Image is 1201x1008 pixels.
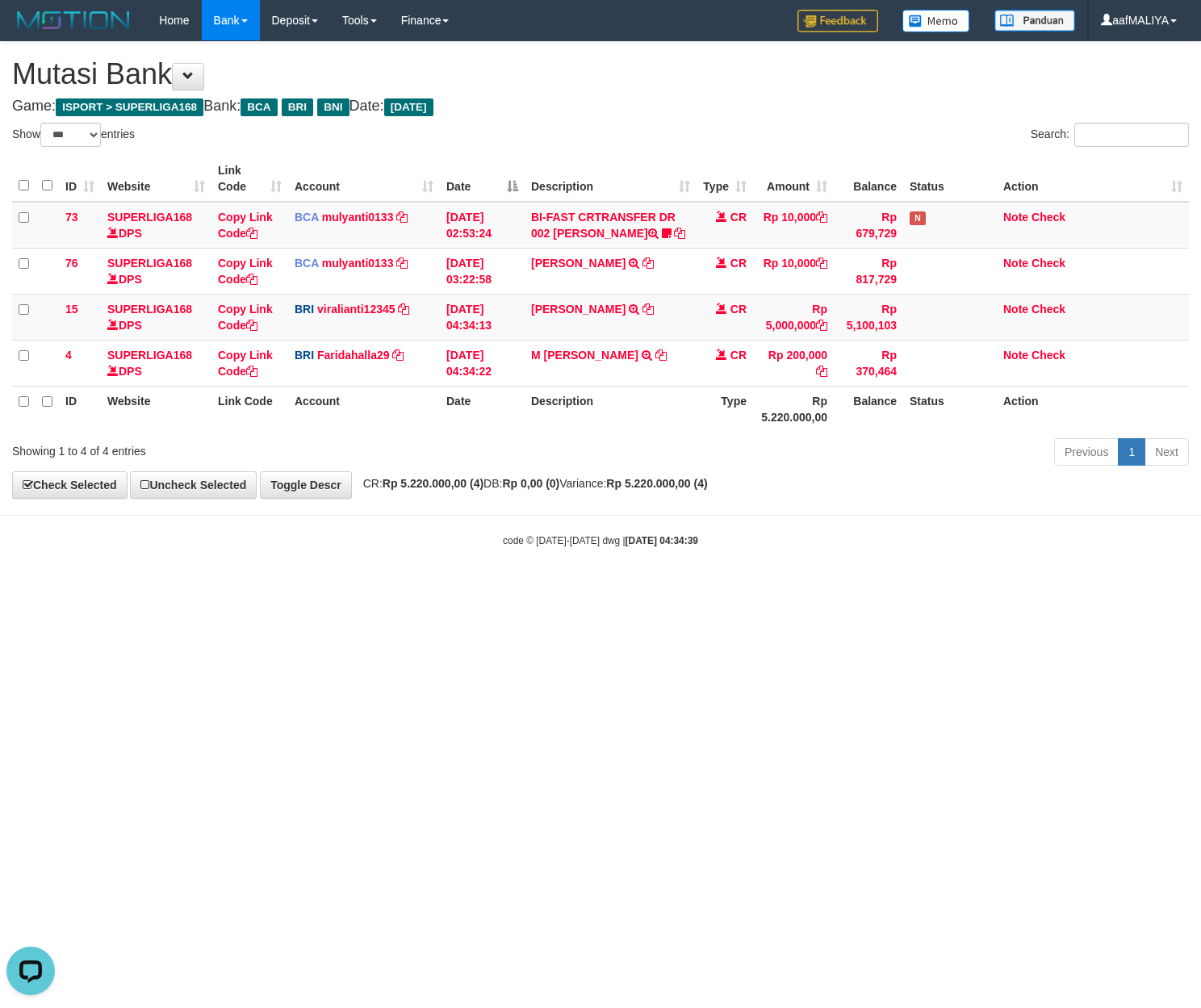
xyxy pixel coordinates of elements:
a: M [PERSON_NAME] [531,349,638,362]
button: Open LiveChat chat widget [6,6,55,55]
th: Description [525,386,697,432]
a: SUPERLIGA168 [107,303,192,316]
span: CR [730,257,747,270]
a: Copy EDY PRANOTO to clipboard [642,303,654,316]
a: Copy viralianti12345 to clipboard [398,303,409,316]
td: [DATE] 03:22:58 [440,248,525,294]
a: SUPERLIGA168 [107,211,192,224]
td: Rp 370,464 [834,340,903,386]
strong: Rp 5.220.000,00 (4) [383,477,483,490]
a: Copy BI-FAST CRTRANSFER DR 002 MUHAMAD MADROJI to clipboard [674,227,685,240]
td: [DATE] 04:34:22 [440,340,525,386]
small: code © [DATE]-[DATE] dwg | [503,535,698,546]
td: Rp 10,000 [753,248,834,294]
span: CR [730,349,747,362]
th: Type: activate to sort column ascending [697,156,753,202]
td: DPS [101,248,211,294]
a: Note [1003,303,1028,316]
th: Website: activate to sort column ascending [101,156,211,202]
a: Note [1003,257,1028,270]
a: Check [1032,211,1065,224]
label: Search: [1031,123,1189,147]
a: Copy mulyanti0133 to clipboard [396,257,408,270]
a: Toggle Descr [260,471,352,499]
span: 76 [65,257,78,270]
td: [DATE] 02:53:24 [440,202,525,249]
img: Feedback.jpg [797,10,878,32]
span: CR [730,211,747,224]
td: Rp 817,729 [834,248,903,294]
a: Copy Link Code [218,257,273,286]
h1: Mutasi Bank [12,58,1189,90]
span: 15 [65,303,78,316]
label: Show entries [12,123,135,147]
th: Balance [834,386,903,432]
td: Rp 679,729 [834,202,903,249]
a: Copy Faridahalla29 to clipboard [392,349,404,362]
a: 1 [1118,438,1145,466]
a: viralianti12345 [317,303,395,316]
span: BRI [295,349,314,362]
a: Copy Link Code [218,349,273,378]
input: Search: [1074,123,1189,147]
th: Account [288,386,440,432]
span: BNI [317,98,349,116]
th: Link Code: activate to sort column ascending [211,156,288,202]
td: DPS [101,294,211,340]
a: Copy mulyanti0133 to clipboard [396,211,408,224]
th: Link Code [211,386,288,432]
span: CR [730,303,747,316]
a: Faridahalla29 [317,349,390,362]
span: [DATE] [384,98,433,116]
div: Showing 1 to 4 of 4 entries [12,437,488,459]
a: Uncheck Selected [130,471,257,499]
a: [PERSON_NAME] [531,303,626,316]
a: Copy Link Code [218,211,273,240]
a: Copy M ANAS MAHSUN to clipboard [655,349,667,362]
span: CR: DB: Variance: [355,477,708,490]
th: Website [101,386,211,432]
a: Copy Link Code [218,303,273,332]
a: mulyanti0133 [322,257,394,270]
th: Date: activate to sort column descending [440,156,525,202]
a: Copy Rp 5,000,000 to clipboard [816,319,827,332]
th: Action [997,386,1189,432]
a: Note [1003,211,1028,224]
th: Account: activate to sort column ascending [288,156,440,202]
span: 73 [65,211,78,224]
img: panduan.png [994,10,1075,31]
span: BRI [295,303,314,316]
td: Rp 5,100,103 [834,294,903,340]
td: Rp 10,000 [753,202,834,249]
th: Amount: activate to sort column ascending [753,156,834,202]
td: [DATE] 04:34:13 [440,294,525,340]
span: Has Note [910,211,926,225]
a: Check [1032,257,1065,270]
td: DPS [101,202,211,249]
a: Copy DEWI PITRI NINGSIH to clipboard [642,257,654,270]
a: SUPERLIGA168 [107,349,192,362]
strong: [DATE] 04:34:39 [626,535,698,546]
a: Note [1003,349,1028,362]
img: Button%20Memo.svg [902,10,970,32]
th: Description: activate to sort column ascending [525,156,697,202]
td: Rp 5,000,000 [753,294,834,340]
th: Date [440,386,525,432]
th: Balance [834,156,903,202]
th: Type [697,386,753,432]
td: Rp 200,000 [753,340,834,386]
a: Copy Rp 10,000 to clipboard [816,211,827,224]
strong: Rp 5.220.000,00 (4) [606,477,707,490]
a: [PERSON_NAME] [531,257,626,270]
th: Rp 5.220.000,00 [753,386,834,432]
span: BCA [241,98,277,116]
a: SUPERLIGA168 [107,257,192,270]
span: BCA [295,257,319,270]
th: Action: activate to sort column ascending [997,156,1189,202]
a: Check [1032,303,1065,316]
a: Next [1145,438,1189,466]
h4: Game: Bank: Date: [12,98,1189,115]
a: mulyanti0133 [322,211,394,224]
select: Showentries [40,123,101,147]
img: MOTION_logo.png [12,8,135,32]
